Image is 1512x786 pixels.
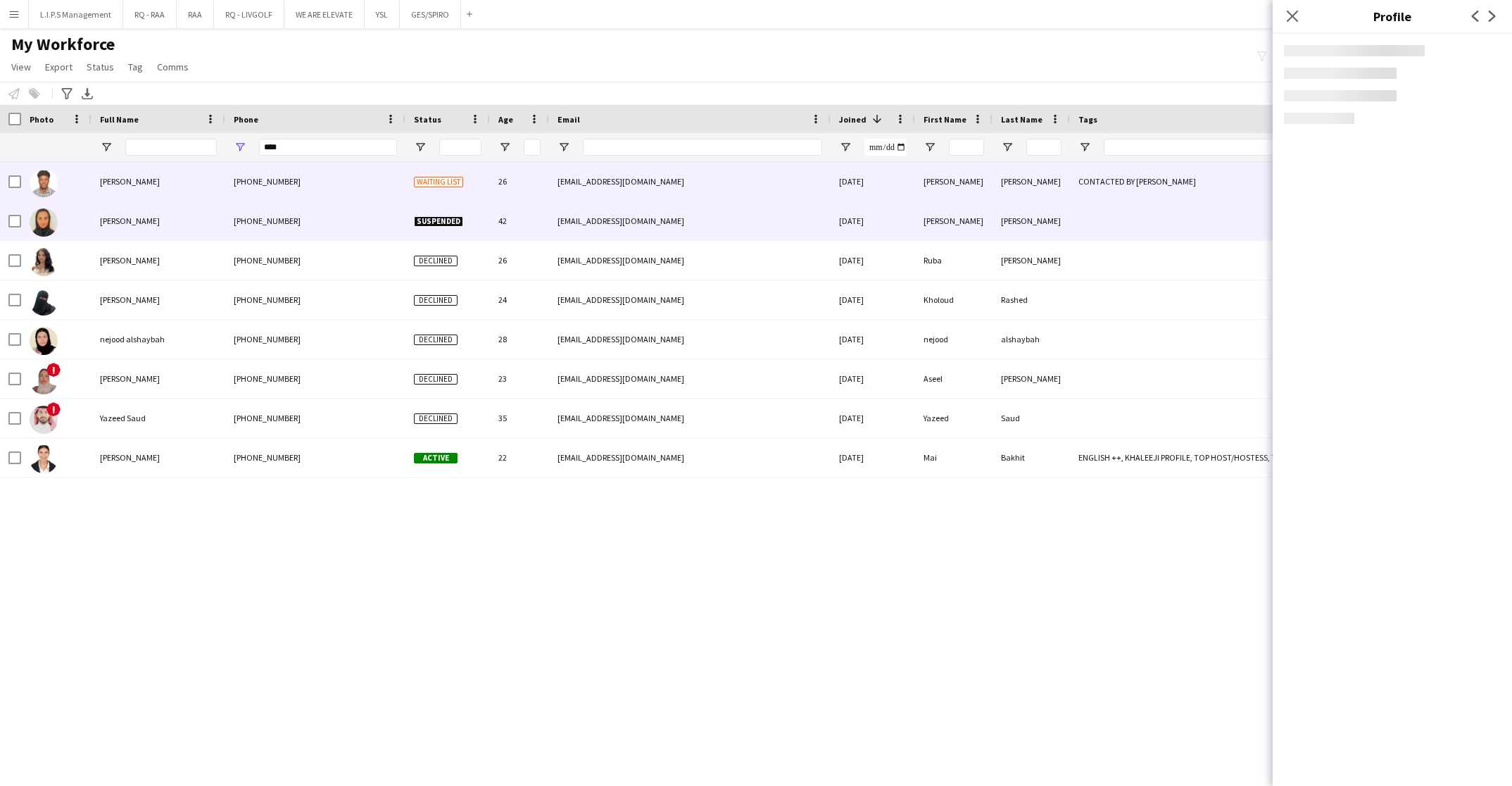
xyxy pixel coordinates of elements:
[490,359,549,398] div: 23
[583,139,822,156] input: Email Filter Input
[915,359,993,398] div: Aseel
[400,1,461,28] button: GES/SPIRO
[128,61,143,73] span: Tag
[549,399,831,437] div: [EMAIL_ADDRESS][DOMAIN_NAME]
[45,61,73,73] span: Export
[549,201,831,240] div: [EMAIL_ADDRESS][DOMAIN_NAME]
[234,114,258,125] span: Phone
[915,241,993,280] div: Ruba
[30,287,58,316] img: Kholoud Rashed
[414,374,458,385] span: Declined
[993,201,1070,240] div: [PERSON_NAME]
[993,320,1070,358] div: alshaybah
[414,453,458,463] span: Active
[490,241,549,280] div: 26
[993,280,1070,319] div: Rashed
[30,248,58,276] img: Ruba Nabil
[30,327,58,355] img: nejood alshaybah
[1104,139,1376,156] input: Tags Filter Input
[46,363,61,377] span: !
[414,114,441,125] span: Status
[557,114,580,125] span: Email
[100,294,160,305] span: [PERSON_NAME]
[151,58,194,76] a: Comms
[490,162,549,201] div: 26
[490,399,549,437] div: 35
[122,58,149,76] a: Tag
[225,438,405,477] div: [PHONE_NUMBER]
[6,58,37,76] a: View
[831,320,915,358] div: [DATE]
[993,241,1070,280] div: [PERSON_NAME]
[79,85,96,102] app-action-btn: Export XLSX
[100,176,160,187] span: [PERSON_NAME]
[490,438,549,477] div: 22
[915,320,993,358] div: nejood
[234,141,246,154] button: Open Filter Menu
[414,413,458,424] span: Declined
[414,141,427,154] button: Open Filter Menu
[100,334,165,344] span: nejood alshaybah
[414,335,458,345] span: Declined
[1070,438,1385,477] div: ENGLISH ++, KHALEEJI PROFILE, TOP HOST/HOSTESS, TOP PROMOTER, TOP [PERSON_NAME]
[125,139,217,156] input: Full Name Filter Input
[1001,141,1014,154] button: Open Filter Menu
[214,1,284,28] button: RQ - LIVGOLF
[524,139,541,156] input: Age Filter Input
[225,162,405,201] div: [PHONE_NUMBER]
[100,373,160,384] span: [PERSON_NAME]
[414,256,458,266] span: Declined
[1078,114,1097,125] span: Tags
[549,162,831,201] div: [EMAIL_ADDRESS][DOMAIN_NAME]
[30,208,58,237] img: Sara Thabit
[414,216,463,227] span: Suspended
[924,141,936,154] button: Open Filter Menu
[30,406,58,434] img: Yazeed Saud
[284,1,365,28] button: WE ARE ELEVATE
[225,359,405,398] div: [PHONE_NUMBER]
[81,58,120,76] a: Status
[58,85,75,102] app-action-btn: Advanced filters
[1026,139,1061,156] input: Last Name Filter Input
[924,114,966,125] span: First Name
[490,320,549,358] div: 28
[993,162,1070,201] div: [PERSON_NAME]
[549,320,831,358] div: [EMAIL_ADDRESS][DOMAIN_NAME]
[549,359,831,398] div: [EMAIL_ADDRESS][DOMAIN_NAME]
[29,1,123,28] button: L.I.P.S Management
[439,139,481,156] input: Status Filter Input
[46,402,61,416] span: !
[259,139,397,156] input: Phone Filter Input
[915,162,993,201] div: [PERSON_NAME]
[225,241,405,280] div: [PHONE_NUMBER]
[225,399,405,437] div: [PHONE_NUMBER]
[557,141,570,154] button: Open Filter Menu
[157,61,189,73] span: Comms
[831,241,915,280] div: [DATE]
[915,280,993,319] div: Kholoud
[87,61,114,73] span: Status
[225,320,405,358] div: [PHONE_NUMBER]
[490,280,549,319] div: 24
[831,162,915,201] div: [DATE]
[915,201,993,240] div: [PERSON_NAME]
[831,359,915,398] div: [DATE]
[100,141,113,154] button: Open Filter Menu
[11,34,115,55] span: My Workforce
[498,114,513,125] span: Age
[123,1,177,28] button: RQ - RAA
[11,61,31,73] span: View
[831,438,915,477] div: [DATE]
[225,201,405,240] div: [PHONE_NUMBER]
[993,359,1070,398] div: [PERSON_NAME]
[831,280,915,319] div: [DATE]
[1070,162,1385,201] div: CONTACTED BY [PERSON_NAME]
[549,241,831,280] div: [EMAIL_ADDRESS][DOMAIN_NAME]
[30,445,58,473] img: Mai Bakhit
[30,114,53,125] span: Photo
[490,201,549,240] div: 42
[549,280,831,319] div: [EMAIL_ADDRESS][DOMAIN_NAME]
[915,438,993,477] div: Mai
[831,399,915,437] div: [DATE]
[100,114,139,125] span: Full Name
